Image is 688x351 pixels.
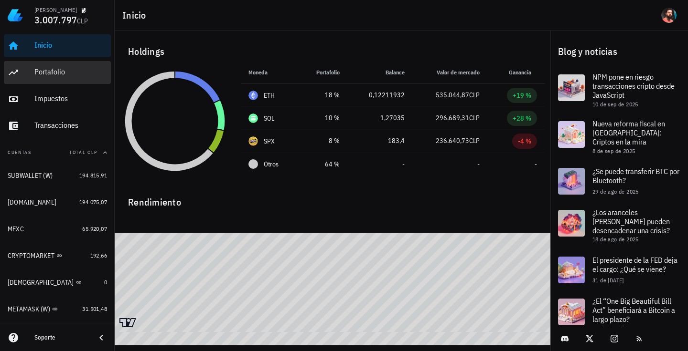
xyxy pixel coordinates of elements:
[34,334,88,341] div: Soporte
[79,172,107,179] span: 194.815,91
[477,160,480,168] span: -
[264,159,279,169] span: Otros
[550,249,688,291] a: El presidente de la FED deja el cargo: ¿Qué se viene? 31 de [DATE]
[34,41,107,50] div: Inicio
[550,67,688,114] a: NPM pone en riesgo transacciones cripto desde JavaScript 10 de sep de 2025
[592,277,624,284] span: 31 de [DATE]
[241,61,298,84] th: Moneda
[34,121,107,130] div: Transacciones
[550,202,688,249] a: ¿Los aranceles [PERSON_NAME] pueden desencadenar una crisis? 18 de ago de 2025
[248,136,258,146] div: SPX-icon
[4,191,111,214] a: [DOMAIN_NAME] 194.075,07
[4,61,111,84] a: Portafolio
[4,164,111,187] a: SUBWALLET (W) 194.815,91
[77,17,88,25] span: CLP
[8,198,56,206] div: [DOMAIN_NAME]
[69,149,97,155] span: Total CLP
[535,160,537,168] span: -
[122,8,150,23] h1: Inicio
[550,291,688,338] a: ¿El “One Big Beautiful Bill Act” beneficiará a Bitcoin a largo plazo? 15 de [DATE]
[355,136,405,146] div: 183,4
[4,88,111,111] a: Impuestos
[8,172,53,180] div: SUBWALLET (W)
[592,166,679,185] span: ¿Se puede transferir BTC por Bluetooth?
[34,13,77,26] span: 3.007.797
[34,94,107,103] div: Impuestos
[592,188,639,195] span: 29 de ago de 2025
[264,91,275,100] div: ETH
[8,252,54,260] div: CRYPTOMARKET
[82,305,107,312] span: 31.501,48
[347,61,412,84] th: Balance
[592,207,670,235] span: ¿Los aranceles [PERSON_NAME] pueden desencadenar una crisis?
[4,244,111,267] a: CRYPTOMARKET 192,66
[550,160,688,202] a: ¿Se puede transferir BTC por Bluetooth? 29 de ago de 2025
[248,91,258,100] div: ETH-icon
[120,36,545,67] div: Holdings
[4,114,111,137] a: Transacciones
[90,252,107,259] span: 192,66
[469,91,480,99] span: CLP
[592,296,675,324] span: ¿El “One Big Beautiful Bill Act” beneficiará a Bitcoin a largo plazo?
[104,279,107,286] span: 0
[4,271,111,294] a: [DEMOGRAPHIC_DATA] 0
[518,136,531,146] div: -4 %
[8,305,50,313] div: METAMASK (W)
[34,6,77,14] div: [PERSON_NAME]
[355,113,405,123] div: 1,27035
[306,113,340,123] div: 10 %
[592,236,639,243] span: 18 de ago de 2025
[592,119,665,146] span: Nueva reforma fiscal en [GEOGRAPHIC_DATA]: Criptos en la mira
[4,141,111,164] button: CuentasTotal CLP
[550,114,688,160] a: Nueva reforma fiscal en [GEOGRAPHIC_DATA]: Criptos en la mira 8 de sep de 2025
[8,279,74,287] div: [DEMOGRAPHIC_DATA]
[469,136,480,145] span: CLP
[119,318,136,327] a: Charting by TradingView
[306,159,340,169] div: 64 %
[248,114,258,123] div: SOL-icon
[298,61,347,84] th: Portafolio
[79,198,107,206] span: 194.075,07
[264,114,275,123] div: SOL
[120,187,545,210] div: Rendimiento
[306,136,340,146] div: 8 %
[592,101,638,108] span: 10 de sep de 2025
[8,8,23,23] img: LedgiFi
[436,114,469,122] span: 296.689,31
[4,34,111,57] a: Inicio
[4,298,111,320] a: METAMASK (W) 31.501,48
[306,90,340,100] div: 18 %
[469,114,480,122] span: CLP
[412,61,487,84] th: Valor de mercado
[402,160,405,168] span: -
[592,72,675,100] span: NPM pone en riesgo transacciones cripto desde JavaScript
[8,225,24,233] div: MEXC
[436,91,469,99] span: 535.044,87
[82,225,107,232] span: 65.920,07
[513,91,531,100] div: +19 %
[264,136,275,146] div: SPX
[592,147,635,155] span: 8 de sep de 2025
[34,67,107,76] div: Portafolio
[355,90,405,100] div: 0,12211932
[592,255,677,274] span: El presidente de la FED deja el cargo: ¿Qué se viene?
[513,114,531,123] div: +28 %
[550,36,688,67] div: Blog y noticias
[661,8,677,23] div: avatar
[509,69,537,76] span: Ganancia
[4,217,111,240] a: MEXC 65.920,07
[436,136,469,145] span: 236.640,73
